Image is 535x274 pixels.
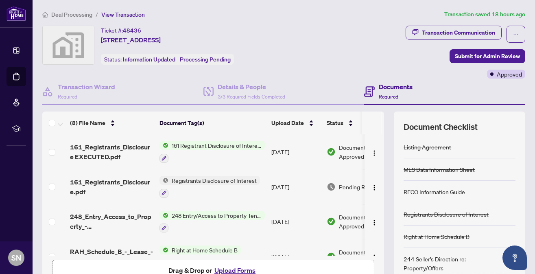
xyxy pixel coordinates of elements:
[42,12,48,18] span: home
[268,169,323,204] td: [DATE]
[159,246,241,267] button: Status IconRight at Home Schedule B
[168,141,265,150] span: 161 Registrant Disclosure of Interest - Disposition ofProperty
[404,121,478,133] span: Document Checklist
[218,82,285,92] h4: Details & People
[70,212,153,231] span: 248_Entry_Access_to_Property_-_Tenant_Acknowledgement_-_PropTx-[PERSON_NAME].pdf
[339,182,380,191] span: Pending Review
[371,254,378,261] img: Logo
[159,141,265,163] button: Status Icon161 Registrant Disclosure of Interest - Disposition ofProperty
[123,56,231,63] span: Information Updated - Processing Pending
[339,213,389,230] span: Document Approved
[368,250,381,263] button: Logo
[58,82,115,92] h4: Transaction Wizard
[371,150,378,156] img: Logo
[70,247,153,266] span: RAH_Schedule_B_-_Lease_-_Residential.pdf
[455,50,520,63] span: Submit for Admin Review
[101,35,161,45] span: [STREET_ADDRESS]
[7,6,26,21] img: logo
[327,147,336,156] img: Document Status
[513,31,519,37] span: ellipsis
[368,180,381,193] button: Logo
[70,177,153,197] span: 161_Registrants_Disclosure.pdf
[159,246,168,254] img: Status Icon
[268,204,323,239] td: [DATE]
[379,94,398,100] span: Required
[379,82,413,92] h4: Documents
[159,141,168,150] img: Status Icon
[422,26,495,39] div: Transaction Communication
[368,145,381,158] button: Logo
[404,232,469,241] div: Right at Home Schedule B
[101,11,145,18] span: View Transaction
[51,11,92,18] span: Deal Processing
[70,142,153,162] span: 161_Registrants_Disclosure EXECUTED.pdf
[168,246,241,254] span: Right at Home Schedule B
[159,176,168,185] img: Status Icon
[404,254,496,272] div: 244 Seller’s Direction re: Property/Offers
[404,142,451,151] div: Listing Agreement
[268,112,323,134] th: Upload Date
[271,118,304,127] span: Upload Date
[327,118,343,127] span: Status
[406,26,502,39] button: Transaction Communication
[67,112,156,134] th: (8) File Name
[268,239,323,274] td: [DATE]
[444,10,525,19] article: Transaction saved 18 hours ago
[371,219,378,226] img: Logo
[404,165,475,174] div: MLS Data Information Sheet
[159,176,260,198] button: Status IconRegistrants Disclosure of Interest
[502,246,527,270] button: Open asap
[450,49,525,63] button: Submit for Admin Review
[371,184,378,191] img: Logo
[168,211,265,220] span: 248 Entry/Access to Property Tenant Acknowledgement
[268,134,323,169] td: [DATE]
[96,10,98,19] li: /
[323,112,393,134] th: Status
[70,118,105,127] span: (8) File Name
[218,94,285,100] span: 3/3 Required Fields Completed
[11,252,21,263] span: SN
[101,54,234,65] div: Status:
[327,252,336,261] img: Document Status
[368,215,381,228] button: Logo
[123,27,141,34] span: 48436
[58,94,77,100] span: Required
[327,182,336,191] img: Document Status
[159,211,168,220] img: Status Icon
[327,217,336,226] img: Document Status
[101,26,141,35] div: Ticket #:
[339,248,389,265] span: Document Approved
[43,26,94,64] img: svg%3e
[339,143,389,161] span: Document Approved
[404,187,465,196] div: RECO Information Guide
[168,176,260,185] span: Registrants Disclosure of Interest
[156,112,268,134] th: Document Tag(s)
[497,70,522,79] span: Approved
[159,211,265,233] button: Status Icon248 Entry/Access to Property Tenant Acknowledgement
[404,210,489,219] div: Registrants Disclosure of Interest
